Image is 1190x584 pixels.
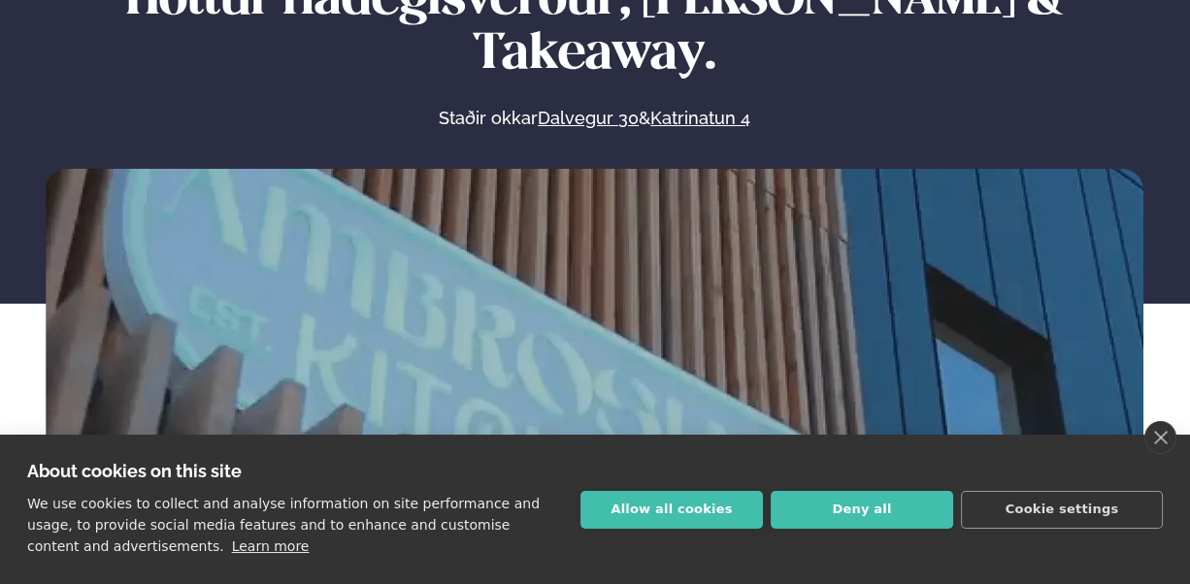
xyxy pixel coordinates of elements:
[27,461,242,481] strong: About cookies on this site
[228,107,962,130] p: Staðir okkar &
[27,496,540,554] p: We use cookies to collect and analyse information on site performance and usage, to provide socia...
[771,491,953,529] button: Deny all
[232,538,310,554] a: Learn more
[580,491,763,529] button: Allow all cookies
[650,107,750,130] a: Katrinatun 4
[1144,421,1176,454] a: close
[961,491,1163,529] button: Cookie settings
[538,107,639,130] a: Dalvegur 30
